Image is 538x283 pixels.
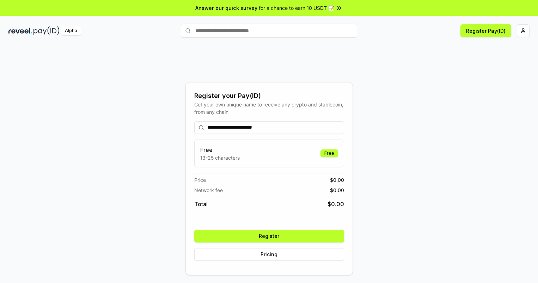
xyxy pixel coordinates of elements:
[194,101,344,116] div: Get your own unique name to receive any crypto and stablecoin, from any chain
[8,26,32,35] img: reveel_dark
[61,26,81,35] div: Alpha
[194,176,206,184] span: Price
[259,4,334,12] span: for a chance to earn 10 USDT 📝
[200,154,240,161] p: 13-25 characters
[194,230,344,242] button: Register
[320,149,338,157] div: Free
[33,26,60,35] img: pay_id
[194,186,223,194] span: Network fee
[194,91,344,101] div: Register your Pay(ID)
[194,248,344,261] button: Pricing
[460,24,511,37] button: Register Pay(ID)
[195,4,257,12] span: Answer our quick survey
[328,200,344,208] span: $ 0.00
[194,200,208,208] span: Total
[200,146,240,154] h3: Free
[330,176,344,184] span: $ 0.00
[330,186,344,194] span: $ 0.00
